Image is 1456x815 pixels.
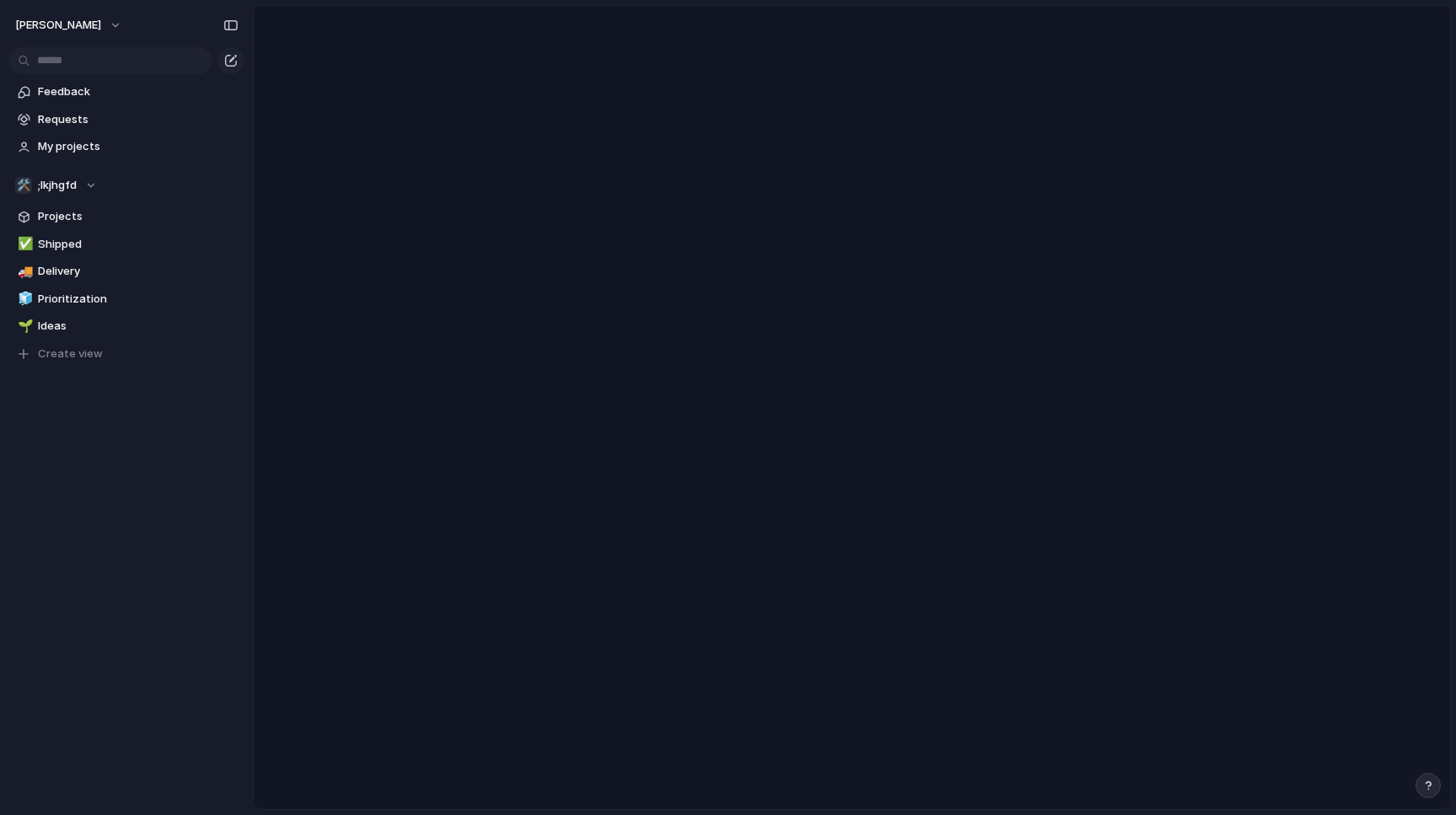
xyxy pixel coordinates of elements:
[8,12,131,39] button: [PERSON_NAME]
[18,317,29,336] div: 🌱
[18,234,29,254] div: ✅
[8,107,244,132] a: Requests
[38,208,238,225] span: Projects
[8,259,244,284] a: 🚚Delivery
[8,79,244,105] a: Feedback
[38,111,238,128] span: Requests
[38,291,238,308] span: Prioritization
[8,232,244,257] a: ✅Shipped
[38,263,238,280] span: Delivery
[38,83,238,100] span: Feedback
[18,262,29,281] div: 🚚
[15,263,32,280] button: 🚚
[38,318,238,335] span: Ideas
[8,173,244,198] button: 🛠️;lkjhgfd
[15,291,32,308] button: 🧊
[15,318,32,335] button: 🌱
[38,138,238,155] span: My projects
[15,236,32,253] button: ✅
[18,289,29,308] div: 🧊
[38,177,77,194] span: ;lkjhgfd
[8,134,244,159] a: My projects
[8,204,244,229] a: Projects
[8,341,244,367] button: Create view
[8,314,244,339] a: 🌱Ideas
[15,17,101,34] span: [PERSON_NAME]
[38,346,103,362] span: Create view
[38,236,238,253] span: Shipped
[8,287,244,312] a: 🧊Prioritization
[15,177,32,194] div: 🛠️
